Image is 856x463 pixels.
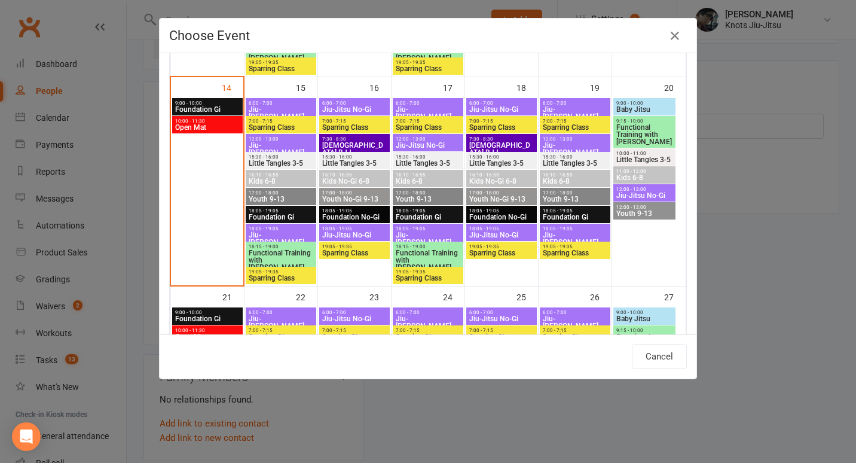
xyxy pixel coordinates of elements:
[469,160,534,167] span: Little Tangles 3-5
[248,190,314,196] span: 17:00 - 18:00
[248,333,314,340] span: Sparring Class
[175,106,240,113] span: Foundation Gi
[248,275,314,282] span: Sparring Class
[395,315,461,330] span: Jiu-[PERSON_NAME]
[469,244,534,249] span: 19:05 - 19:35
[632,344,687,369] button: Cancel
[248,328,314,333] span: 7:00 - 7:15
[369,287,391,306] div: 23
[248,208,314,214] span: 18:05 - 19:05
[616,106,674,113] span: Baby Jitsu
[395,154,461,160] span: 15:30 - 16:00
[175,310,240,315] span: 9:00 - 10:00
[322,172,387,178] span: 16:10 - 16:55
[175,328,240,333] span: 10:00 - 11:30
[590,287,612,306] div: 26
[542,124,608,131] span: Sparring Class
[322,100,387,106] span: 6:00 - 7:00
[542,106,608,120] span: Jiu-[PERSON_NAME]
[395,310,461,315] span: 6:00 - 7:00
[395,333,461,340] span: Sparring Class
[542,231,608,246] span: Jiu-[PERSON_NAME]
[248,124,314,131] span: Sparring Class
[542,226,608,231] span: 18:05 - 19:05
[542,196,608,203] span: Youth 9-13
[516,287,538,306] div: 25
[616,328,674,333] span: 9:15 - 10:00
[664,287,686,306] div: 27
[248,196,314,203] span: Youth 9-13
[542,142,608,156] span: Jiu-[PERSON_NAME]
[395,106,461,120] span: Jiu-[PERSON_NAME]
[248,231,314,246] span: Jiu-[PERSON_NAME]
[542,190,608,196] span: 17:00 - 18:00
[322,106,387,113] span: Jiu-Jitsu No-Gi
[542,154,608,160] span: 15:30 - 16:00
[469,328,534,333] span: 7:00 - 7:15
[542,249,608,257] span: Sparring Class
[248,136,314,142] span: 12:00 - 13:00
[175,333,240,340] span: Open Mat
[322,328,387,333] span: 7:00 - 7:15
[248,172,314,178] span: 16:10 - 16:55
[542,100,608,106] span: 6:00 - 7:00
[175,118,240,124] span: 10:00 - 11:30
[542,214,608,221] span: Foundation Gi
[395,249,461,271] span: Functional Training with [PERSON_NAME]
[322,160,387,167] span: Little Tangles 3-5
[542,160,608,167] span: Little Tangles 3-5
[616,310,674,315] span: 9:00 - 10:00
[248,154,314,160] span: 15:30 - 16:00
[248,160,314,167] span: Little Tangles 3-5
[516,77,538,97] div: 18
[395,178,461,185] span: Kids 6-8
[322,214,387,221] span: Foundation No-Gi
[322,136,387,142] span: 7:30 - 8:30
[395,328,461,333] span: 7:00 - 7:15
[395,160,461,167] span: Little Tangles 3-5
[322,208,387,214] span: 18:05 - 19:05
[469,190,534,196] span: 17:00 - 18:00
[175,100,240,106] span: 9:00 - 10:00
[542,244,608,249] span: 19:05 - 19:35
[616,151,674,156] span: 10:00 - 11:00
[322,190,387,196] span: 17:00 - 18:00
[616,187,674,192] span: 12:00 - 13:00
[665,26,684,45] button: Close
[395,118,461,124] span: 7:00 - 7:15
[443,287,464,306] div: 24
[542,118,608,124] span: 7:00 - 7:15
[395,190,461,196] span: 17:00 - 18:00
[469,142,534,156] span: [DEMOGRAPHIC_DATA] BJJ
[322,142,387,156] span: [DEMOGRAPHIC_DATA] BJJ
[322,231,387,239] span: Jiu-Jitsu No-Gi
[395,100,461,106] span: 6:00 - 7:00
[616,315,674,322] span: Baby Jitsu
[395,172,461,178] span: 16:10 - 16:55
[322,244,387,249] span: 19:05 - 19:35
[616,205,674,210] span: 12:00 - 13:00
[469,154,534,160] span: 15:30 - 16:00
[469,178,534,185] span: Kids No-Gi 6-8
[395,269,461,275] span: 19:05 - 19:35
[175,124,240,131] span: Open Mat
[542,178,608,185] span: Kids 6-8
[248,226,314,231] span: 18:05 - 19:05
[322,154,387,160] span: 15:30 - 16:00
[616,100,674,106] span: 9:00 - 10:00
[169,28,687,43] h4: Choose Event
[469,249,534,257] span: Sparring Class
[542,328,608,333] span: 7:00 - 7:15
[469,310,534,315] span: 6:00 - 7:00
[322,333,387,340] span: Sparring Class
[395,214,461,221] span: Foundation Gi
[248,269,314,275] span: 19:05 - 19:35
[395,244,461,249] span: 18:15 - 19:00
[469,208,534,214] span: 18:05 - 19:05
[616,174,674,181] span: Kids 6-8
[322,124,387,131] span: Sparring Class
[248,100,314,106] span: 6:00 - 7:00
[248,249,314,271] span: Functional Training with [PERSON_NAME]
[616,192,674,199] span: Jiu-Jitsu No-Gi
[222,77,243,97] div: 14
